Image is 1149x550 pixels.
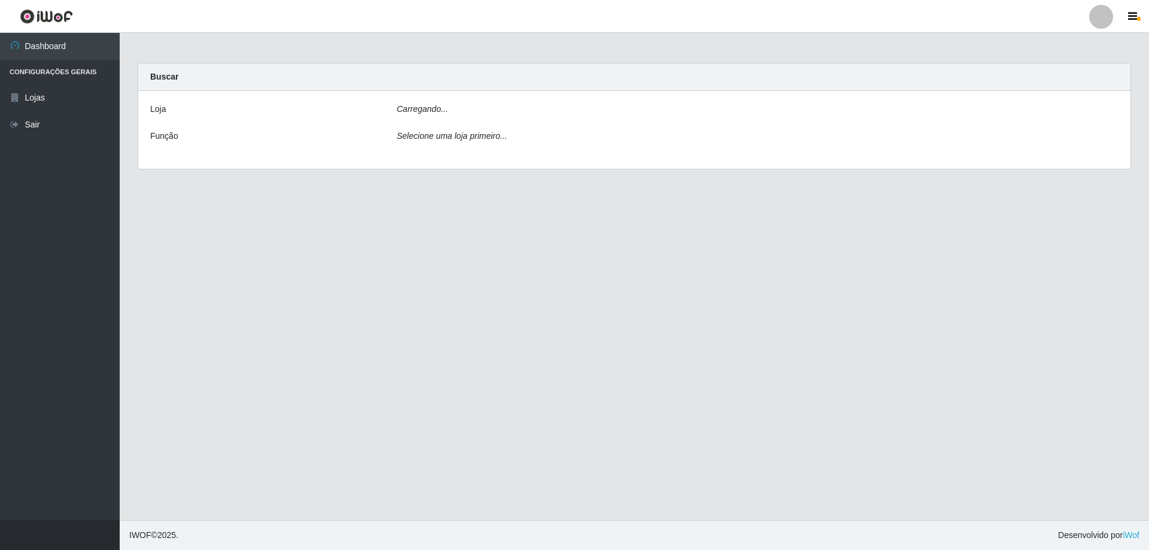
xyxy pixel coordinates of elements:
span: Desenvolvido por [1058,529,1139,542]
label: Loja [150,103,166,116]
img: CoreUI Logo [20,9,73,24]
label: Função [150,130,178,142]
span: IWOF [129,530,151,540]
a: iWof [1123,530,1139,540]
i: Selecione uma loja primeiro... [397,131,507,141]
i: Carregando... [397,104,448,114]
span: © 2025 . [129,529,178,542]
strong: Buscar [150,72,178,81]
